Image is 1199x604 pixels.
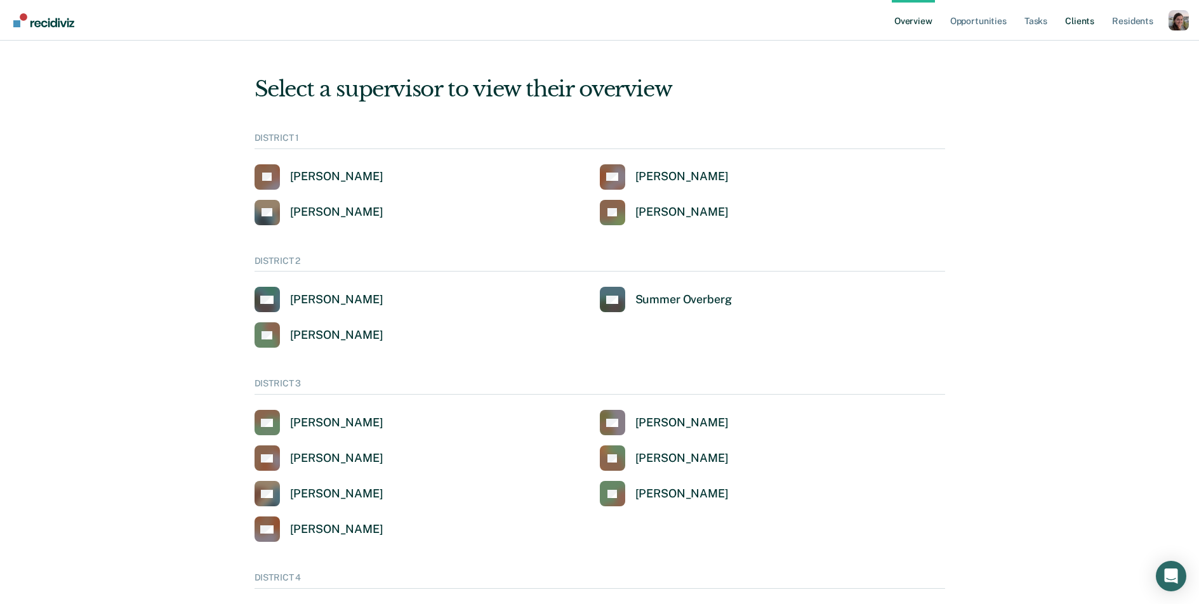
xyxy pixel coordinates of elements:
a: [PERSON_NAME] [255,164,383,190]
div: [PERSON_NAME] [635,169,729,184]
div: [PERSON_NAME] [635,205,729,220]
div: Summer Overberg [635,292,732,307]
a: [PERSON_NAME] [600,200,729,225]
div: [PERSON_NAME] [290,487,383,501]
div: [PERSON_NAME] [290,169,383,184]
div: DISTRICT 4 [255,572,945,589]
a: Summer Overberg [600,287,732,312]
div: [PERSON_NAME] [635,451,729,466]
button: Profile dropdown button [1169,10,1189,30]
a: [PERSON_NAME] [600,445,729,471]
div: [PERSON_NAME] [290,522,383,537]
div: Select a supervisor to view their overview [255,76,945,102]
div: [PERSON_NAME] [290,451,383,466]
div: [PERSON_NAME] [290,416,383,430]
a: [PERSON_NAME] [255,445,383,471]
a: [PERSON_NAME] [255,481,383,506]
div: [PERSON_NAME] [635,487,729,501]
a: [PERSON_NAME] [255,516,383,542]
a: [PERSON_NAME] [600,410,729,435]
a: [PERSON_NAME] [255,322,383,348]
div: [PERSON_NAME] [290,328,383,343]
div: Open Intercom Messenger [1156,561,1186,591]
div: [PERSON_NAME] [635,416,729,430]
a: [PERSON_NAME] [255,287,383,312]
a: [PERSON_NAME] [255,200,383,225]
div: [PERSON_NAME] [290,292,383,307]
div: DISTRICT 3 [255,378,945,395]
div: DISTRICT 1 [255,133,945,149]
img: Recidiviz [13,13,74,27]
a: [PERSON_NAME] [600,164,729,190]
a: [PERSON_NAME] [600,481,729,506]
a: [PERSON_NAME] [255,410,383,435]
div: DISTRICT 2 [255,256,945,272]
div: [PERSON_NAME] [290,205,383,220]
